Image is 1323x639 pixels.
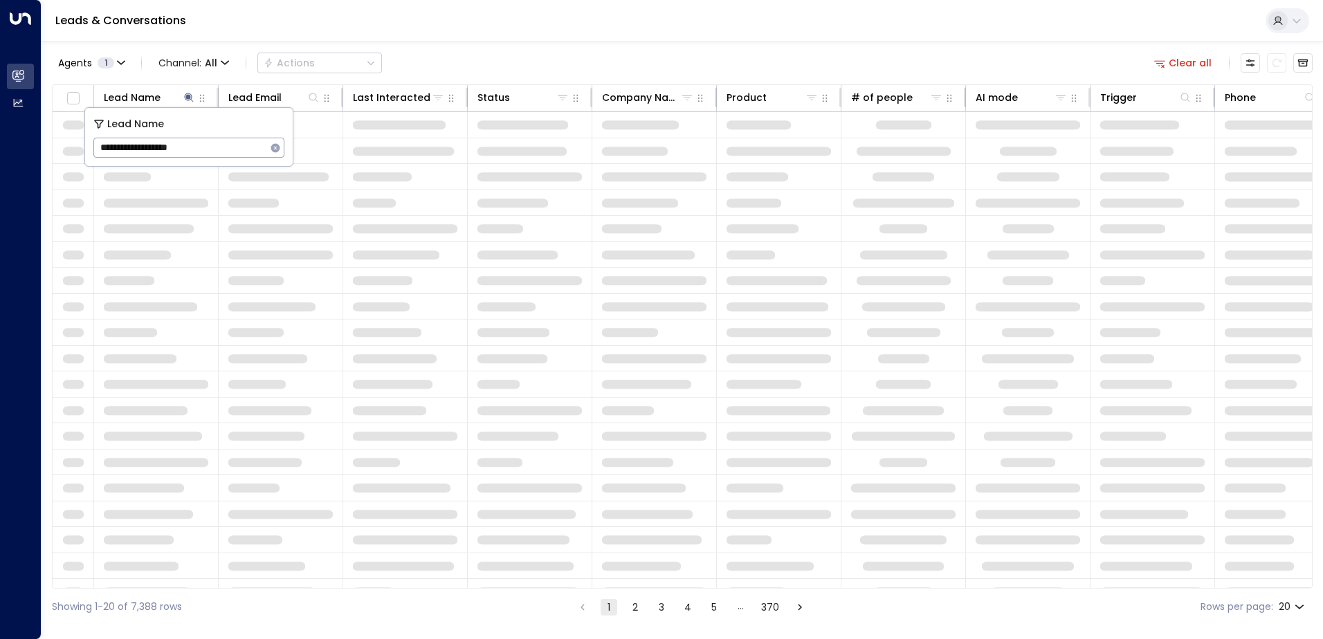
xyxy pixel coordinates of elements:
span: Refresh [1267,53,1286,73]
div: 20 [1279,597,1307,617]
button: Customize [1241,53,1260,73]
button: page 1 [601,599,617,615]
div: Product [727,89,767,106]
div: Showing 1-20 of 7,388 rows [52,600,182,614]
div: Button group with a nested menu [257,53,382,73]
div: # of people [851,89,913,106]
div: AI mode [976,89,1068,106]
div: Last Interacted [353,89,445,106]
button: Archived Leads [1293,53,1313,73]
div: Company Name [602,89,694,106]
div: Phone [1225,89,1256,106]
div: Trigger [1100,89,1192,106]
button: Agents1 [52,53,130,73]
span: Lead Name [107,116,164,132]
div: Lead Name [104,89,161,106]
button: Go to next page [792,599,808,615]
div: Lead Email [228,89,320,106]
span: All [205,57,217,68]
button: Go to page 4 [679,599,696,615]
button: Clear all [1149,53,1218,73]
div: Trigger [1100,89,1137,106]
div: Actions [264,57,315,69]
div: Status [477,89,569,106]
div: Status [477,89,510,106]
span: 1 [98,57,114,68]
div: Phone [1225,89,1317,106]
button: Channel:All [153,53,235,73]
button: Go to page 2 [627,599,644,615]
button: Go to page 3 [653,599,670,615]
div: Product [727,89,819,106]
div: Last Interacted [353,89,430,106]
div: # of people [851,89,943,106]
div: AI mode [976,89,1018,106]
button: Go to page 370 [758,599,782,615]
label: Rows per page: [1201,600,1273,614]
button: Actions [257,53,382,73]
span: Agents [58,58,92,68]
span: Channel: [153,53,235,73]
a: Leads & Conversations [55,12,186,28]
div: Lead Name [104,89,196,106]
button: Go to page 5 [706,599,722,615]
div: Lead Email [228,89,282,106]
div: Company Name [602,89,680,106]
div: … [732,599,749,615]
nav: pagination navigation [574,598,809,615]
